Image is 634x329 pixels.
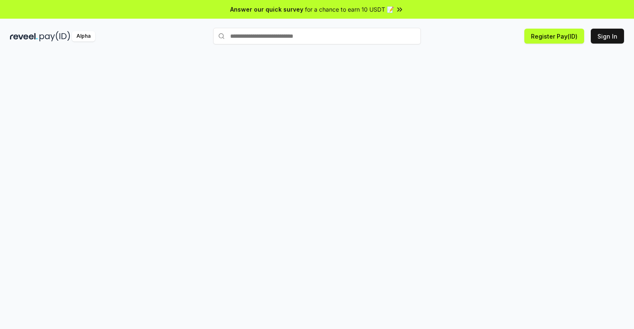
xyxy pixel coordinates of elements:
[305,5,394,14] span: for a chance to earn 10 USDT 📝
[10,31,38,41] img: reveel_dark
[72,31,95,41] div: Alpha
[524,29,584,44] button: Register Pay(ID)
[39,31,70,41] img: pay_id
[230,5,303,14] span: Answer our quick survey
[591,29,624,44] button: Sign In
